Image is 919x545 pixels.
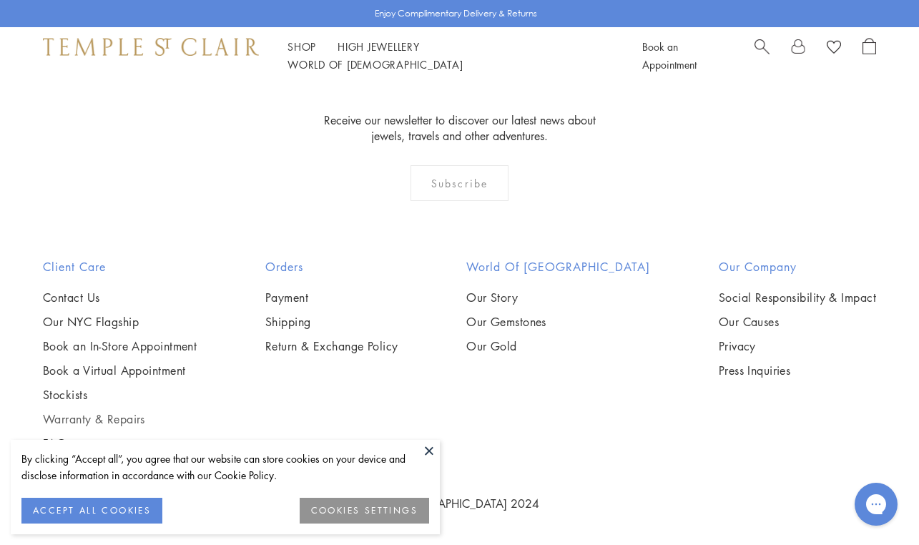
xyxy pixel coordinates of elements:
a: FAQs [43,436,197,451]
div: By clicking “Accept all”, you agree that our website can store cookies on your device and disclos... [21,451,429,483]
a: ShopShop [288,39,316,54]
a: Press Inquiries [719,363,876,378]
a: Book an Appointment [642,39,697,72]
a: Our NYC Flagship [43,314,197,330]
a: Search [755,38,770,74]
h2: Client Care [43,258,197,275]
h2: World of [GEOGRAPHIC_DATA] [466,258,650,275]
nav: Main navigation [288,38,610,74]
a: Stockists [43,387,197,403]
a: Privacy [719,338,876,354]
a: Payment [265,290,398,305]
h2: Orders [265,258,398,275]
a: Open Shopping Bag [863,38,876,74]
a: Social Responsibility & Impact [719,290,876,305]
button: COOKIES SETTINGS [300,498,429,524]
a: Book an In-Store Appointment [43,338,197,354]
a: © [GEOGRAPHIC_DATA] 2024 [380,496,539,511]
div: Subscribe [411,165,508,201]
h2: Our Company [719,258,876,275]
a: Warranty & Repairs [43,411,197,427]
p: Enjoy Complimentary Delivery & Returns [375,6,537,21]
a: Contact Us [43,290,197,305]
a: World of [DEMOGRAPHIC_DATA]World of [DEMOGRAPHIC_DATA] [288,57,463,72]
a: High JewelleryHigh Jewellery [338,39,420,54]
p: Receive our newsletter to discover our latest news about jewels, travels and other adventures. [315,112,604,144]
a: Our Gold [466,338,650,354]
a: Our Gemstones [466,314,650,330]
a: View Wishlist [827,38,841,59]
iframe: Gorgias live chat messenger [847,478,905,531]
a: Our Causes [719,314,876,330]
a: Shipping [265,314,398,330]
img: Temple St. Clair [43,38,259,55]
a: Our Story [466,290,650,305]
a: Return & Exchange Policy [265,338,398,354]
a: Book a Virtual Appointment [43,363,197,378]
button: ACCEPT ALL COOKIES [21,498,162,524]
